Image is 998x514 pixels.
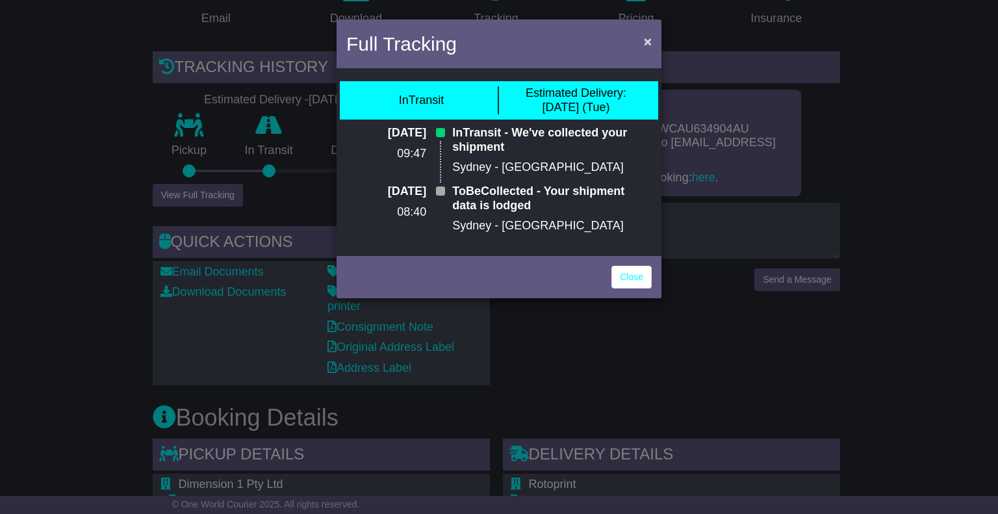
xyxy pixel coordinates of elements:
[346,29,457,58] h4: Full Tracking
[637,28,658,55] button: Close
[346,185,426,199] p: [DATE]
[452,161,652,175] p: Sydney - [GEOGRAPHIC_DATA]
[452,219,652,233] p: Sydney - [GEOGRAPHIC_DATA]
[399,94,444,108] div: InTransit
[452,126,652,154] p: InTransit - We've collected your shipment
[346,205,426,220] p: 08:40
[526,86,626,114] div: [DATE] (Tue)
[452,185,652,212] p: ToBeCollected - Your shipment data is lodged
[346,126,426,140] p: [DATE]
[346,147,426,161] p: 09:47
[611,266,652,289] a: Close
[526,86,626,99] span: Estimated Delivery:
[644,34,652,49] span: ×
